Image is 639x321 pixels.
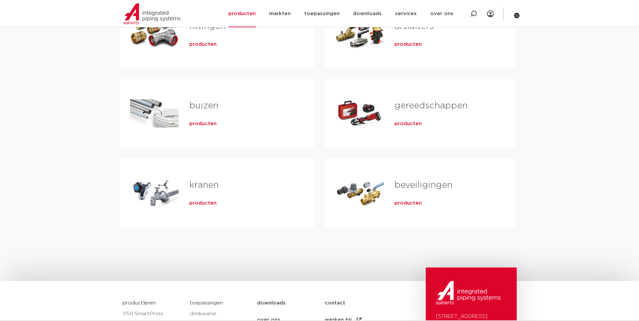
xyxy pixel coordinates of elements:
a: producten [394,120,422,127]
a: toepassingen [190,300,223,306]
a: VSH SmartPress [123,309,183,319]
a: drinkwater [190,309,250,319]
a: fittingen [189,22,226,31]
a: downloads [257,295,325,312]
a: producten [189,41,217,48]
a: productlijnen [123,300,156,306]
a: beveiligingen [394,181,452,189]
a: kranen [189,181,219,189]
a: contact [325,295,392,312]
a: afsluiters [394,22,434,31]
a: gereedschappen [394,101,468,110]
a: producten [189,120,217,127]
a: buizen [189,101,218,110]
a: producten [394,200,422,207]
a: producten [189,200,217,207]
a: producten [394,41,422,48]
